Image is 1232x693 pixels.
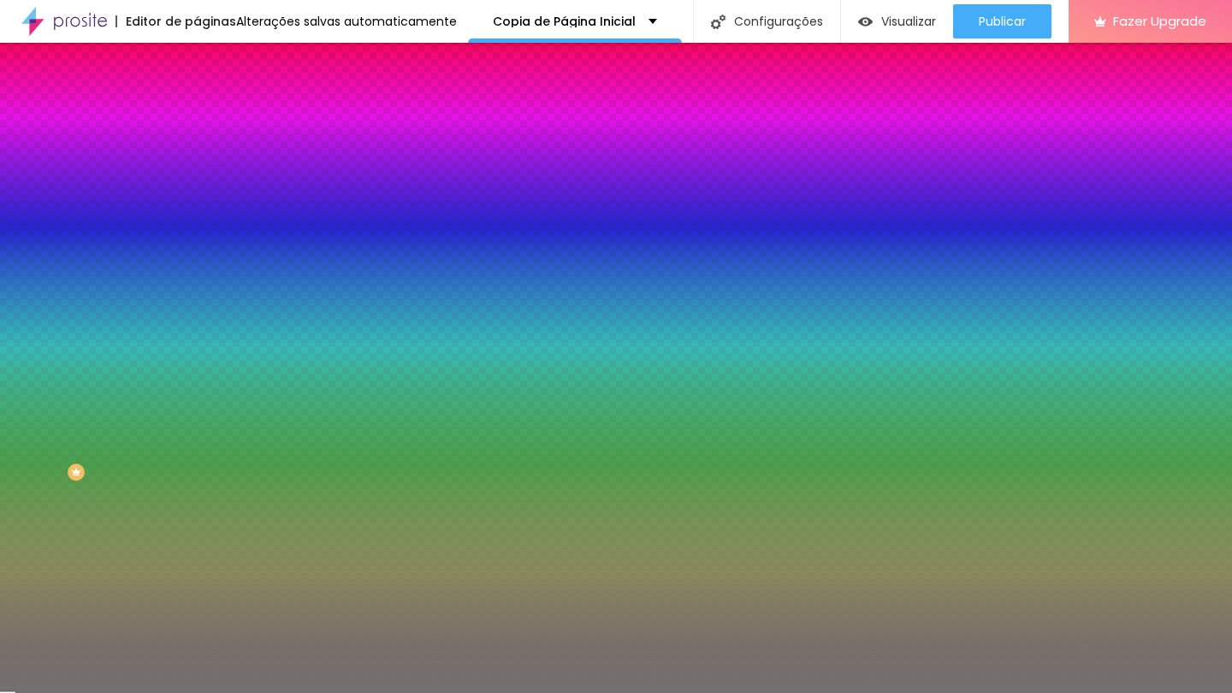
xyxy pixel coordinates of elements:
button: Visualizar [841,4,953,38]
img: view-1.svg [858,15,873,29]
span: Fazer Upgrade [1113,14,1206,28]
div: Editor de páginas [115,15,236,27]
div: Alterações salvas automaticamente [236,15,457,27]
button: Publicar [953,4,1051,38]
img: Icone [711,15,726,29]
span: Visualizar [881,15,936,28]
p: Copia de Página Inicial [493,15,636,27]
span: Publicar [979,15,1026,28]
